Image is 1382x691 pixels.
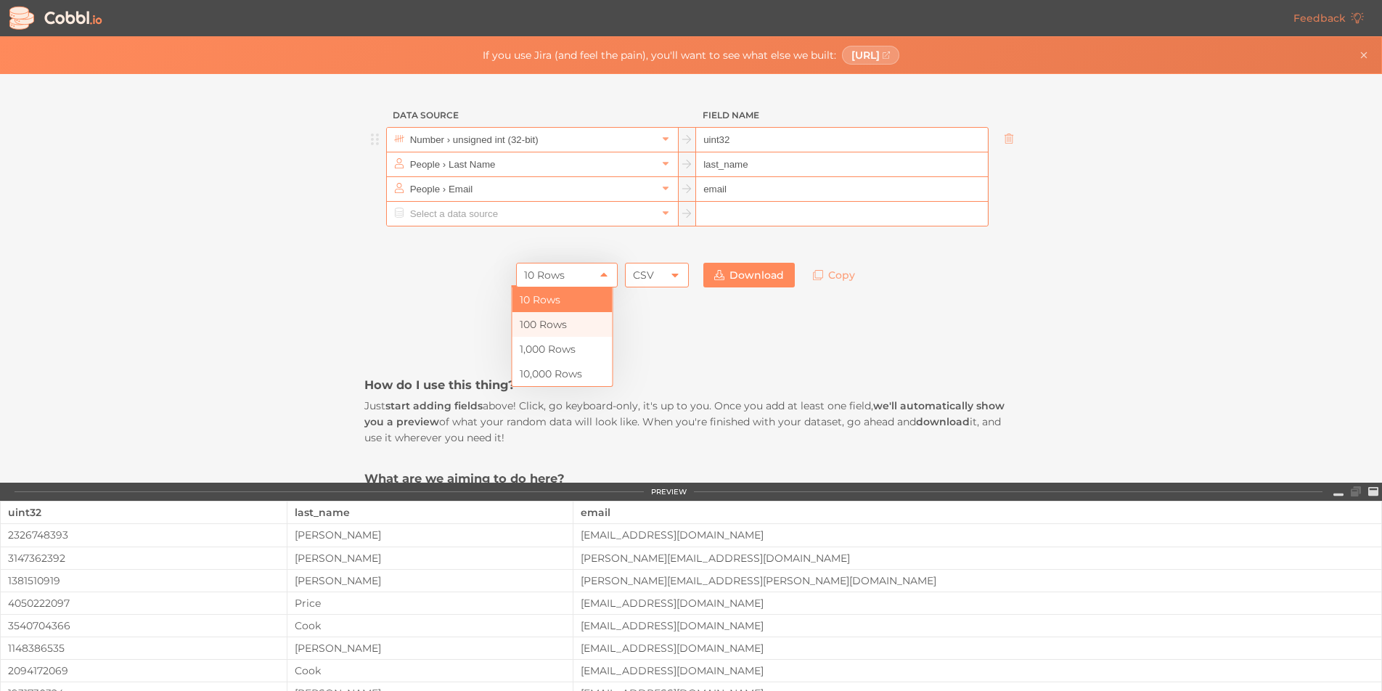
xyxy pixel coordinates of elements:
div: Cook [287,665,573,676]
div: 3147362392 [1,552,287,564]
li: 1,000 Rows [512,337,613,361]
input: Select a data source [406,177,657,201]
h3: How do I use this thing? [364,377,1018,393]
div: Cook [287,620,573,631]
div: [EMAIL_ADDRESS][DOMAIN_NAME] [573,642,1381,654]
div: 2094172069 [1,665,287,676]
div: [PERSON_NAME][EMAIL_ADDRESS][DOMAIN_NAME] [573,552,1381,564]
div: PREVIEW [651,488,687,496]
div: 10 Rows [524,263,565,287]
div: last_name [295,502,566,523]
div: [PERSON_NAME] [287,529,573,541]
a: [URL] [842,46,900,65]
h3: What are we aiming to do here? [364,470,1018,486]
input: Select a data source [406,128,657,152]
div: email [581,502,1374,523]
div: Price [287,597,573,609]
a: Feedback [1283,6,1375,30]
div: 2326748393 [1,529,287,541]
input: Select a data source [406,152,657,176]
span: If you use Jira (and feel the pain), you'll want to see what else we built: [483,49,836,61]
h3: Data Source [386,103,679,128]
div: [PERSON_NAME][EMAIL_ADDRESS][PERSON_NAME][DOMAIN_NAME] [573,575,1381,586]
div: 1148386535 [1,642,287,654]
div: 3540704366 [1,620,287,631]
button: Close banner [1355,46,1373,64]
div: [EMAIL_ADDRESS][DOMAIN_NAME] [573,665,1381,676]
div: [PERSON_NAME] [287,642,573,654]
strong: start adding fields [385,399,483,412]
li: 100 Rows [512,312,613,337]
div: CSV [633,263,654,287]
li: 10 Rows [512,287,613,312]
div: [PERSON_NAME] [287,575,573,586]
div: uint32 [8,502,279,523]
p: Just above! Click, go keyboard-only, it's up to you. Once you add at least one field, of what you... [364,398,1018,446]
input: Select a data source [406,202,657,226]
span: [URL] [851,49,880,61]
a: Download [703,263,795,287]
div: 4050222097 [1,597,287,609]
a: Copy [802,263,866,287]
div: 1381510919 [1,575,287,586]
strong: download [916,415,970,428]
div: [EMAIL_ADDRESS][DOMAIN_NAME] [573,529,1381,541]
div: [EMAIL_ADDRESS][DOMAIN_NAME] [573,597,1381,609]
div: [EMAIL_ADDRESS][DOMAIN_NAME] [573,620,1381,631]
div: [PERSON_NAME] [287,552,573,564]
h3: Field Name [696,103,989,128]
li: 10,000 Rows [512,361,613,386]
